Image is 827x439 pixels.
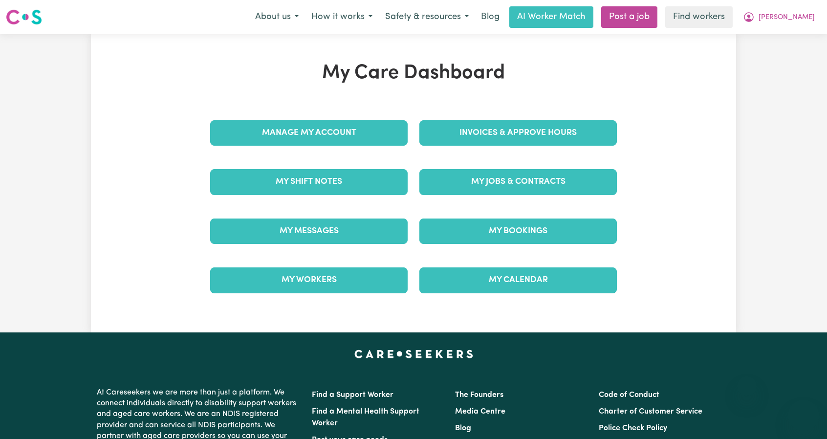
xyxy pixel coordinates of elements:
a: My Jobs & Contracts [419,169,617,195]
button: My Account [737,7,821,27]
a: Careseekers logo [6,6,42,28]
a: My Shift Notes [210,169,408,195]
button: Safety & resources [379,7,475,27]
a: Post a job [601,6,657,28]
a: AI Worker Match [509,6,593,28]
a: Careseekers home page [354,350,473,358]
a: Blog [455,424,471,432]
a: Charter of Customer Service [599,408,702,416]
button: How it works [305,7,379,27]
h1: My Care Dashboard [204,62,623,85]
a: My Bookings [419,219,617,244]
button: About us [249,7,305,27]
a: Media Centre [455,408,505,416]
span: [PERSON_NAME] [759,12,815,23]
a: My Messages [210,219,408,244]
a: My Calendar [419,267,617,293]
a: Find a Mental Health Support Worker [312,408,419,427]
a: My Workers [210,267,408,293]
a: The Founders [455,391,503,399]
a: Code of Conduct [599,391,659,399]
a: Blog [475,6,505,28]
iframe: Close message [737,376,757,396]
iframe: Button to launch messaging window [788,400,819,431]
img: Careseekers logo [6,8,42,26]
a: Invoices & Approve Hours [419,120,617,146]
a: Find a Support Worker [312,391,393,399]
a: Find workers [665,6,733,28]
a: Manage My Account [210,120,408,146]
a: Police Check Policy [599,424,667,432]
